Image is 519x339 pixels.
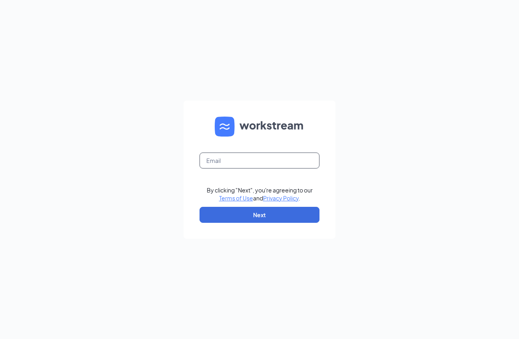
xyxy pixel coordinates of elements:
[219,194,253,202] a: Terms of Use
[200,207,319,223] button: Next
[200,153,319,169] input: Email
[263,194,299,202] a: Privacy Policy
[215,117,304,137] img: WS logo and Workstream text
[207,186,313,202] div: By clicking "Next", you're agreeing to our and .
